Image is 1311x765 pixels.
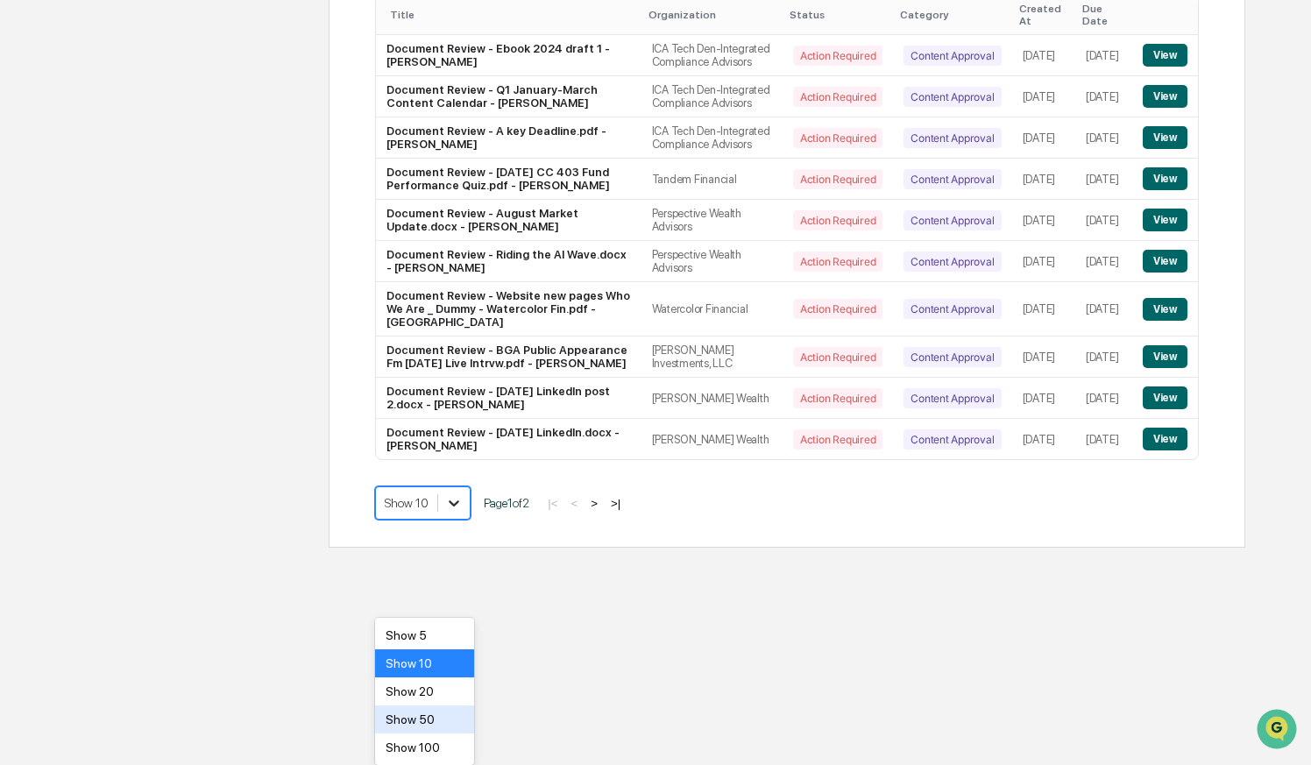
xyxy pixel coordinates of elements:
td: [DATE] [1012,419,1075,459]
button: < [565,496,583,511]
td: ICA Tech Den-Integrated Compliance Advisors [641,35,783,76]
td: [DATE] [1075,282,1132,336]
span: Preclearance [35,221,113,238]
button: View [1143,428,1187,450]
td: Document Review - [DATE] LinkedIn post 2.docx - [PERSON_NAME] [376,378,641,419]
div: Content Approval [904,299,1001,319]
button: View [1143,126,1187,149]
td: Tandem Financial [641,159,783,200]
div: Content Approval [904,210,1001,230]
td: ICA Tech Den-Integrated Compliance Advisors [641,76,783,117]
td: Document Review - Website new pages Who We Are _ Dummy - Watercolor Fin.pdf - [GEOGRAPHIC_DATA] [376,282,641,336]
span: Attestations [145,221,217,238]
td: Document Review - August Market Update.docx - [PERSON_NAME] [376,200,641,241]
td: Document Review - A key Deadline.pdf - [PERSON_NAME] [376,117,641,159]
td: [DATE] [1012,35,1075,76]
td: [DATE] [1075,241,1132,282]
span: Pylon [174,297,212,310]
td: [DATE] [1012,336,1075,378]
div: Action Required [793,429,882,450]
div: Content Approval [904,46,1001,66]
img: 1746055101610-c473b297-6a78-478c-a979-82029cc54cd1 [18,134,49,166]
button: View [1143,298,1187,321]
div: Created At [1019,3,1068,27]
div: Action Required [793,46,882,66]
td: Perspective Wealth Advisors [641,241,783,282]
button: View [1143,209,1187,231]
button: |< [542,496,563,511]
div: Content Approval [904,347,1001,367]
td: [DATE] [1012,76,1075,117]
div: Show 5 [375,621,474,649]
td: Document Review - Riding the AI Wave.docx - [PERSON_NAME] [376,241,641,282]
a: 🗄️Attestations [120,214,224,245]
td: [DATE] [1012,378,1075,419]
button: View [1143,386,1187,409]
div: Content Approval [904,388,1001,408]
div: Action Required [793,347,882,367]
td: [DATE] [1012,200,1075,241]
td: Document Review - BGA Public Appearance Fm [DATE] Live Intrvw.pdf - [PERSON_NAME] [376,336,641,378]
div: Title [390,9,634,21]
p: How can we help? [18,37,319,65]
div: Start new chat [60,134,287,152]
div: Action Required [793,169,882,189]
button: View [1143,250,1187,273]
span: Page 1 of 2 [484,496,529,510]
button: Start new chat [298,139,319,160]
button: View [1143,85,1187,108]
a: 🖐️Preclearance [11,214,120,245]
td: ICA Tech Den-Integrated Compliance Advisors [641,117,783,159]
td: Watercolor Financial [641,282,783,336]
td: [DATE] [1075,117,1132,159]
td: [DATE] [1012,241,1075,282]
div: Content Approval [904,87,1001,107]
span: Data Lookup [35,254,110,272]
div: 🗄️ [127,223,141,237]
button: >| [606,496,626,511]
div: Show 100 [375,733,474,761]
div: Show 50 [375,705,474,733]
td: Document Review - [DATE] CC 403 Fund Performance Quiz.pdf - [PERSON_NAME] [376,159,641,200]
div: Category [900,9,1004,21]
td: [DATE] [1075,419,1132,459]
td: [DATE] [1075,200,1132,241]
td: [DATE] [1012,117,1075,159]
div: 🔎 [18,256,32,270]
td: Document Review - Q1 January-March Content Calendar - [PERSON_NAME] [376,76,641,117]
button: View [1143,345,1187,368]
div: Status [790,9,886,21]
div: Action Required [793,251,882,272]
td: [DATE] [1075,35,1132,76]
div: Content Approval [904,251,1001,272]
td: Document Review - Ebook 2024 draft 1 - [PERSON_NAME] [376,35,641,76]
td: [DATE] [1075,76,1132,117]
div: We're available if you need us! [60,152,222,166]
div: Content Approval [904,128,1001,148]
a: Powered byPylon [124,296,212,310]
button: View [1143,44,1187,67]
td: [DATE] [1012,159,1075,200]
a: 🔎Data Lookup [11,247,117,279]
div: Content Approval [904,429,1001,450]
div: Action Required [793,128,882,148]
div: Action Required [793,388,882,408]
div: 🖐️ [18,223,32,237]
button: View [1143,167,1187,190]
td: [DATE] [1012,282,1075,336]
div: Due Date [1082,3,1125,27]
button: > [585,496,603,511]
div: Show 20 [375,677,474,705]
div: Action Required [793,299,882,319]
div: Organization [648,9,776,21]
div: Show 10 [375,649,474,677]
td: [PERSON_NAME] Investments, LLC [641,336,783,378]
td: Document Review - [DATE] LinkedIn.docx - [PERSON_NAME] [376,419,641,459]
td: [DATE] [1075,159,1132,200]
td: [PERSON_NAME] Wealth [641,419,783,459]
iframe: Open customer support [1255,707,1302,754]
td: [DATE] [1075,336,1132,378]
td: Perspective Wealth Advisors [641,200,783,241]
td: [DATE] [1075,378,1132,419]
